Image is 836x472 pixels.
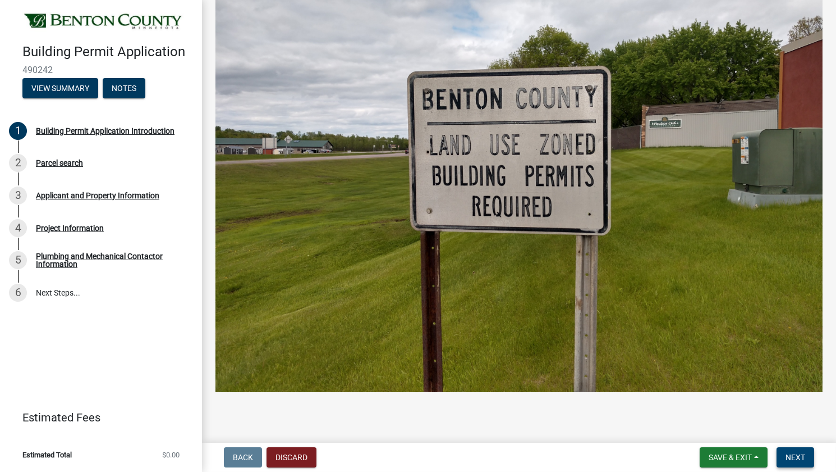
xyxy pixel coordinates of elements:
[36,192,159,199] div: Applicant and Property Information
[22,12,184,32] img: Benton County, Minnesota
[22,44,193,60] h4: Building Permit Application
[9,187,27,205] div: 3
[36,127,174,135] div: Building Permit Application Introduction
[22,451,72,459] span: Estimated Total
[9,284,27,302] div: 6
[267,447,316,468] button: Discard
[9,122,27,140] div: 1
[22,84,98,93] wm-modal-confirm: Summary
[9,154,27,172] div: 2
[700,447,768,468] button: Save & Exit
[36,159,83,167] div: Parcel search
[233,453,253,462] span: Back
[36,224,104,232] div: Project Information
[709,453,752,462] span: Save & Exit
[9,219,27,237] div: 4
[36,252,184,268] div: Plumbing and Mechanical Contactor Information
[103,84,145,93] wm-modal-confirm: Notes
[786,453,805,462] span: Next
[9,406,184,429] a: Estimated Fees
[22,78,98,98] button: View Summary
[9,251,27,269] div: 5
[224,447,262,468] button: Back
[162,451,180,459] span: $0.00
[777,447,814,468] button: Next
[103,78,145,98] button: Notes
[22,65,180,75] span: 490242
